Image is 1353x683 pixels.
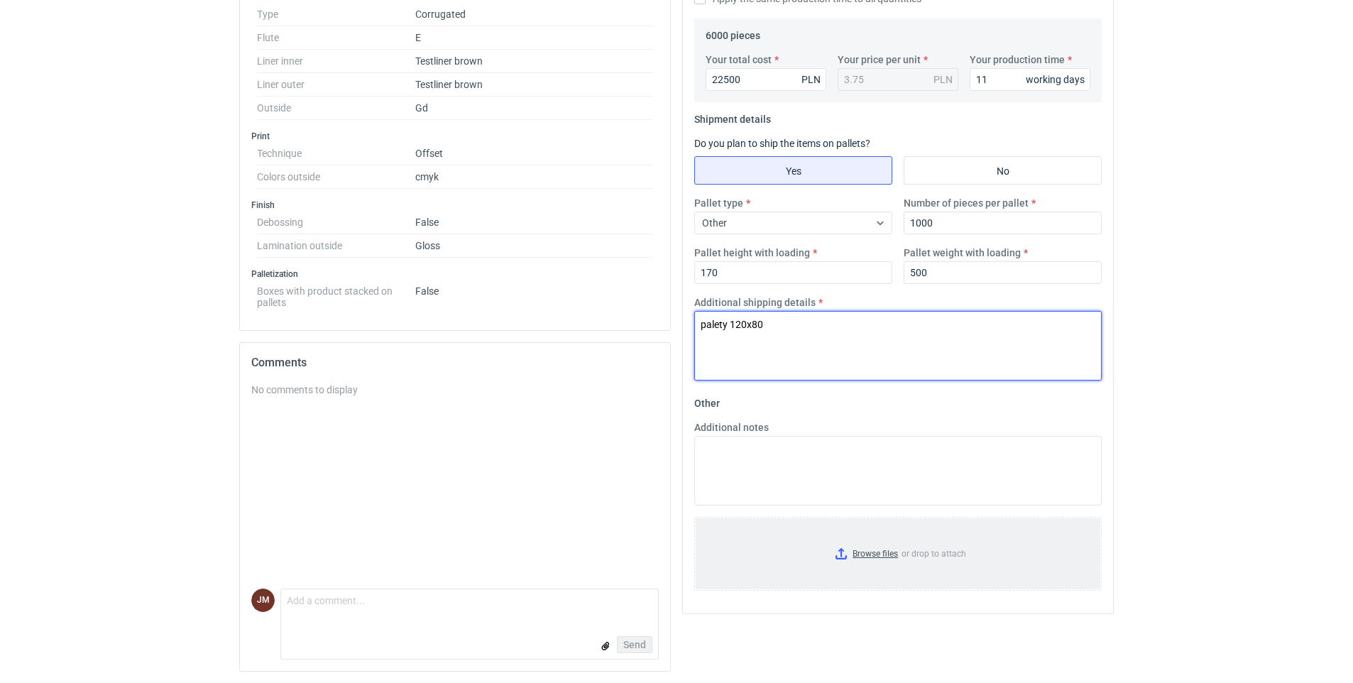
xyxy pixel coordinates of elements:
label: Pallet type [694,196,743,210]
label: Pallet height with loading [694,246,810,260]
dt: Outside [257,97,415,120]
span: Send [623,640,646,650]
dd: Offset [415,142,653,165]
label: Number of pieces per pallet [904,196,1029,210]
legend: 6000 pieces [706,24,760,41]
label: Your price per unit [838,53,921,67]
dd: False [415,280,653,308]
dt: Flute [257,26,415,50]
label: Additional notes [694,420,769,435]
input: 0 [904,261,1102,284]
dt: Lamination outside [257,234,415,258]
legend: Shipment details [694,108,771,125]
div: No comments to display [251,383,659,397]
span: Other [702,217,727,229]
label: or drop to attach [695,518,1101,590]
dd: False [415,211,653,234]
dt: Colors outside [257,165,415,189]
dd: E [415,26,653,50]
dd: Testliner brown [415,50,653,73]
label: Pallet weight with loading [904,246,1021,260]
label: Your production time [970,53,1065,67]
dt: Liner outer [257,73,415,97]
h3: Print [251,131,659,142]
label: Additional shipping details [694,295,816,310]
label: No [904,156,1102,185]
label: Your total cost [706,53,772,67]
dd: cmyk [415,165,653,189]
dd: Testliner brown [415,73,653,97]
dt: Boxes with product stacked on pallets [257,280,415,308]
input: 0 [970,68,1090,91]
input: 0 [706,68,826,91]
dt: Debossing [257,211,415,234]
dd: Corrugated [415,3,653,26]
dt: Type [257,3,415,26]
input: 0 [904,212,1102,234]
h3: Palletization [251,268,659,280]
figcaption: JM [251,589,275,612]
dt: Technique [257,142,415,165]
div: PLN [801,72,821,87]
h3: Finish [251,200,659,211]
label: Yes [694,156,892,185]
dd: Gloss [415,234,653,258]
button: Send [617,636,652,653]
legend: Other [694,392,720,409]
label: Do you plan to ship the items on pallets? [694,138,870,149]
dt: Liner inner [257,50,415,73]
div: working days [1026,72,1085,87]
h2: Comments [251,354,659,371]
input: 0 [694,261,892,284]
textarea: palety 120x80 [694,311,1102,381]
dd: Gd [415,97,653,120]
div: JOANNA MOCZAŁA [251,589,275,612]
div: PLN [933,72,953,87]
